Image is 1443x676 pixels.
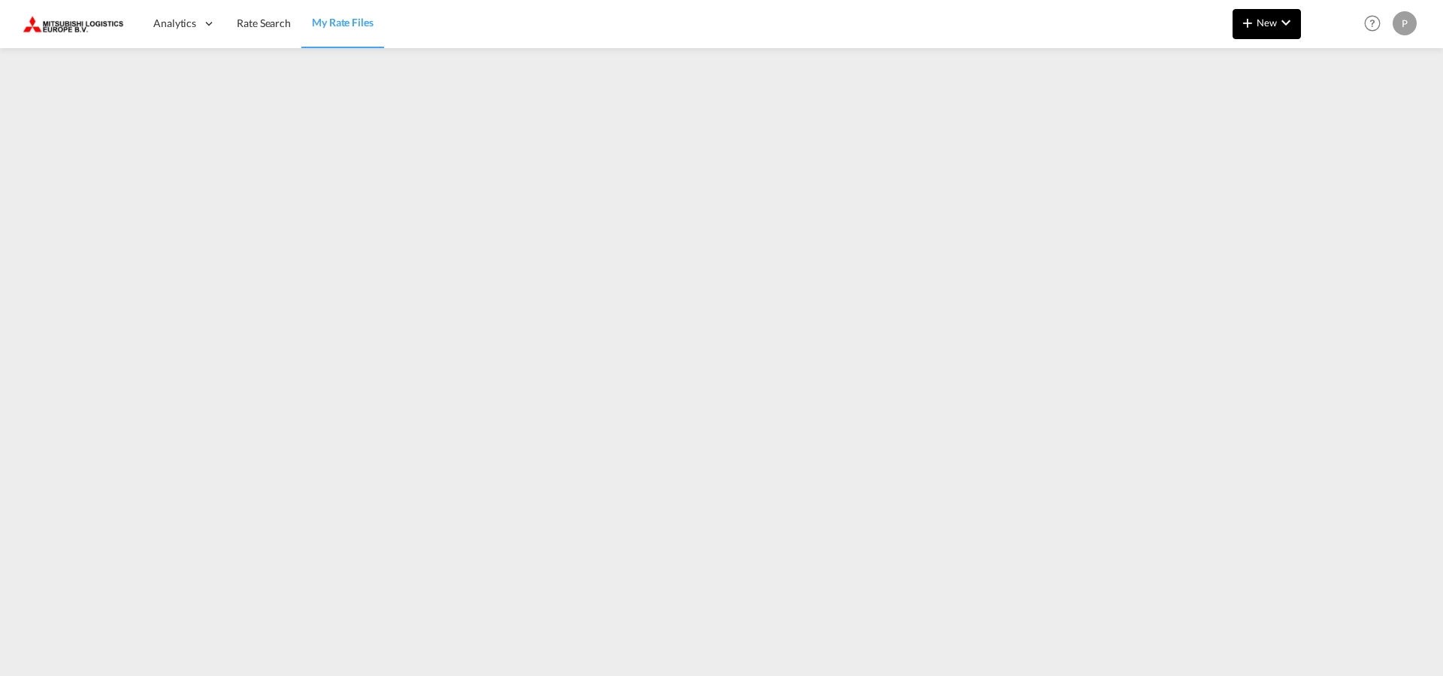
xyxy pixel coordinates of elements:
span: Rate Search [237,17,291,29]
div: P [1393,11,1417,35]
md-icon: icon-plus 400-fg [1239,14,1257,32]
span: Help [1360,11,1385,36]
span: My Rate Files [312,16,374,29]
button: icon-plus 400-fgNewicon-chevron-down [1233,9,1301,39]
md-icon: icon-chevron-down [1277,14,1295,32]
img: 0def066002f611f0b450c5c881a5d6ed.png [23,7,124,41]
span: Analytics [153,16,196,31]
span: New [1239,17,1295,29]
div: Help [1360,11,1393,38]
